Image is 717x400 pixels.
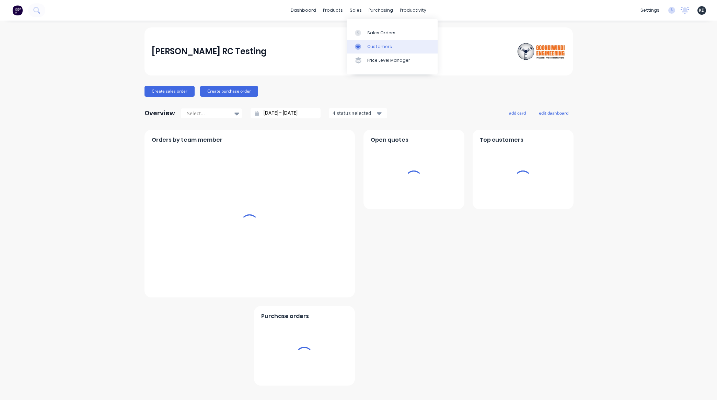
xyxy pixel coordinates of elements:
[480,136,523,144] span: Top customers
[152,136,222,144] span: Orders by team member
[329,108,387,118] button: 4 status selected
[367,30,395,36] div: Sales Orders
[144,86,195,97] button: Create sales order
[200,86,258,97] button: Create purchase order
[287,5,320,15] a: dashboard
[637,5,663,15] div: settings
[347,40,438,54] a: Customers
[367,57,410,63] div: Price Level Manager
[699,7,705,13] span: KD
[505,108,530,117] button: add card
[12,5,23,15] img: Factory
[152,45,267,58] div: [PERSON_NAME] RC Testing
[347,26,438,39] a: Sales Orders
[367,44,392,50] div: Customers
[333,109,376,117] div: 4 status selected
[320,5,346,15] div: products
[144,106,175,120] div: Overview
[347,54,438,67] a: Price Level Manager
[371,136,408,144] span: Open quotes
[534,108,573,117] button: edit dashboard
[346,5,365,15] div: sales
[396,5,430,15] div: productivity
[517,39,565,64] img: Harry RC Testing
[261,312,309,320] span: Purchase orders
[365,5,396,15] div: purchasing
